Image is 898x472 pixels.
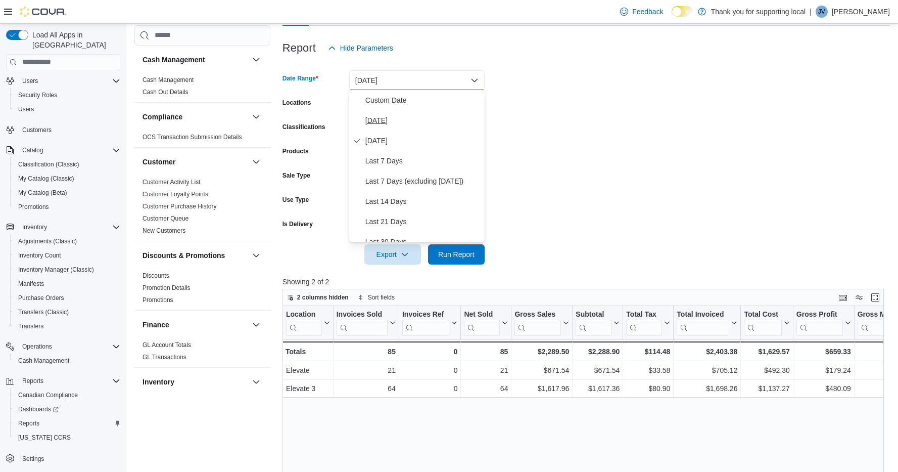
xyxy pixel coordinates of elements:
[10,402,124,416] a: Dashboards
[626,346,670,358] div: $114.48
[20,7,66,17] img: Cova
[336,382,395,395] div: 64
[514,382,569,395] div: $1,617.96
[143,203,217,210] a: Customer Purchase History
[14,89,120,101] span: Security Roles
[14,306,120,318] span: Transfers (Classic)
[428,244,485,265] button: Run Report
[744,310,781,319] div: Total Cost
[349,90,485,242] div: Select listbox
[336,310,387,335] div: Invoices Sold
[14,249,65,262] a: Inventory Count
[143,272,169,279] a: Discounts
[853,291,865,304] button: Display options
[18,203,49,211] span: Promotions
[616,2,667,22] a: Feedback
[18,391,78,399] span: Canadian Compliance
[18,357,69,365] span: Cash Management
[143,320,169,330] h3: Finance
[677,310,729,335] div: Total Invoiced
[464,364,508,376] div: 21
[18,294,64,302] span: Purchase Orders
[14,306,73,318] a: Transfers (Classic)
[10,319,124,333] button: Transfers
[10,200,124,214] button: Promotions
[10,102,124,116] button: Users
[744,310,781,335] div: Total Cost
[14,158,120,170] span: Classification (Classic)
[143,157,175,167] h3: Customer
[796,310,843,319] div: Gross Profit
[143,157,248,167] button: Customer
[18,308,69,316] span: Transfers (Classic)
[282,277,890,287] p: Showing 2 of 2
[14,320,48,332] a: Transfers
[250,376,262,388] button: Inventory
[22,77,38,85] span: Users
[18,405,59,413] span: Dashboards
[14,187,120,199] span: My Catalog (Beta)
[10,186,124,200] button: My Catalog (Beta)
[14,201,53,213] a: Promotions
[816,6,828,18] div: Joshua Vera
[143,250,225,261] h3: Discounts & Promotions
[14,432,75,444] a: [US_STATE] CCRS
[10,354,124,368] button: Cash Management
[18,75,42,87] button: Users
[14,264,98,276] a: Inventory Manager (Classic)
[576,310,620,335] button: Subtotal
[18,175,74,183] span: My Catalog (Classic)
[22,126,52,134] span: Customers
[354,291,399,304] button: Sort fields
[796,346,851,358] div: $659.33
[796,364,851,376] div: $179.24
[14,187,71,199] a: My Catalog (Beta)
[143,227,185,234] a: New Customers
[143,55,205,65] h3: Cash Management
[677,310,729,319] div: Total Invoiced
[143,354,186,361] a: GL Transactions
[14,417,43,430] a: Reports
[365,175,481,187] span: Last 7 Days (excluding [DATE])
[14,173,120,185] span: My Catalog (Classic)
[336,310,387,319] div: Invoices Sold
[18,340,56,353] button: Operations
[576,346,620,358] div: $2,288.90
[832,6,890,18] p: [PERSON_NAME]
[143,112,248,122] button: Compliance
[286,346,330,358] div: Totals
[677,346,737,358] div: $2,403.38
[282,42,316,54] h3: Report
[14,201,120,213] span: Promotions
[336,346,395,358] div: 85
[18,91,57,99] span: Security Roles
[672,6,693,17] input: Dark Mode
[18,221,120,233] span: Inventory
[10,171,124,186] button: My Catalog (Classic)
[14,403,120,415] span: Dashboards
[626,364,670,376] div: $33.58
[18,452,120,464] span: Settings
[464,310,500,319] div: Net Sold
[286,310,330,335] button: Location
[297,293,349,302] span: 2 columns hidden
[18,419,39,427] span: Reports
[402,364,457,376] div: 0
[370,244,415,265] span: Export
[869,291,881,304] button: Enter fullscreen
[134,74,270,102] div: Cash Management
[438,249,475,260] span: Run Report
[18,105,34,113] span: Users
[18,75,120,87] span: Users
[514,364,569,376] div: $671.54
[18,251,61,260] span: Inventory Count
[2,74,124,88] button: Users
[250,249,262,262] button: Discounts & Promotions
[2,122,124,137] button: Customers
[14,389,82,401] a: Canadian Compliance
[10,234,124,248] button: Adjustments (Classic)
[14,417,120,430] span: Reports
[250,156,262,168] button: Customer
[286,310,322,319] div: Location
[143,296,173,304] a: Promotions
